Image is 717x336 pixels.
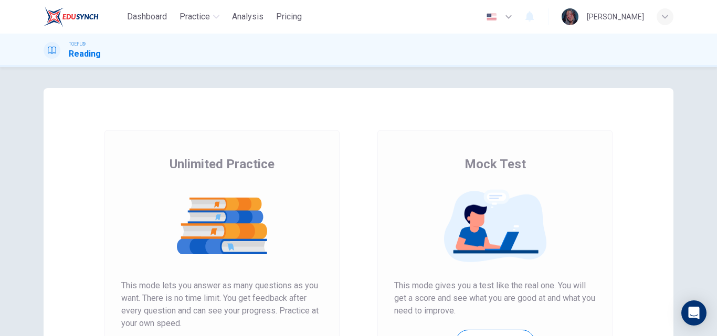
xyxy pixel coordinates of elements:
span: Unlimited Practice [170,156,275,172]
h1: Reading [69,48,101,60]
span: Practice [180,10,210,23]
span: Mock Test [465,156,526,172]
button: Analysis [228,7,268,26]
img: EduSynch logo [44,6,99,27]
span: Dashboard [127,10,167,23]
a: EduSynch logo [44,6,123,27]
button: Practice [175,7,224,26]
img: en [485,13,498,21]
div: Open Intercom Messenger [681,300,707,326]
button: Pricing [272,7,306,26]
span: Analysis [232,10,263,23]
div: [PERSON_NAME] [587,10,644,23]
span: This mode gives you a test like the real one. You will get a score and see what you are good at a... [394,279,596,317]
img: Profile picture [562,8,578,25]
button: Dashboard [123,7,171,26]
span: This mode lets you answer as many questions as you want. There is no time limit. You get feedback... [121,279,323,330]
span: Pricing [276,10,302,23]
span: TOEFL® [69,40,86,48]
